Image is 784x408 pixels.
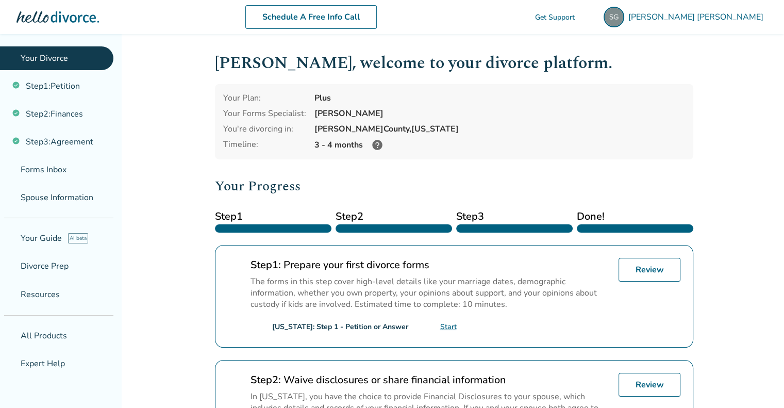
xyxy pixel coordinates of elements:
[68,233,88,243] span: AI beta
[223,123,306,135] div: You're divorcing in:
[215,209,331,224] span: Step 1
[6,193,14,202] span: people
[215,176,693,197] h2: Your Progress
[223,108,306,119] div: Your Forms Specialist:
[223,92,306,104] div: Your Plan:
[535,12,575,22] span: Get Support
[272,322,408,332] div: [US_STATE]: Step 1 - Petition or Answer
[6,54,14,62] span: flag_2
[619,258,680,282] a: Review
[228,258,242,272] span: check_circle
[6,290,14,299] span: menu_book
[314,139,685,151] div: 3 - 4 months
[336,209,452,224] span: Step 2
[314,92,685,104] div: Plus
[259,322,268,331] span: radio_button_unchecked
[440,322,457,332] a: Start
[523,13,531,21] span: phone_in_talk
[6,166,14,174] span: inbox
[251,276,610,310] p: The forms in this step cover high-level details like your marriage dates, demographic information...
[456,209,573,224] span: Step 3
[523,12,575,22] a: phone_in_talkGet Support
[251,258,281,272] strong: Step 1 :
[245,5,377,29] a: Schedule A Free Info Call
[604,7,624,27] img: pasleys@aol.com
[251,373,281,387] strong: Step 2 :
[6,289,60,300] span: Resources
[619,373,680,397] a: Review
[577,209,693,224] span: Done!
[6,234,14,242] span: explore
[95,288,107,301] span: expand_more
[223,139,306,151] div: Timeline:
[732,358,784,408] iframe: Chat Widget
[228,373,242,387] span: check_circle
[6,360,14,368] span: groups
[628,11,768,23] span: [PERSON_NAME] [PERSON_NAME]
[21,164,66,175] span: Forms Inbox
[251,373,610,387] h2: Waive disclosures or share financial information
[6,332,14,340] span: shopping_basket
[251,258,610,272] h2: Prepare your first divorce forms
[314,108,685,119] div: [PERSON_NAME]
[314,123,685,135] div: [PERSON_NAME] County, [US_STATE]
[215,51,693,76] h1: [PERSON_NAME] , welcome to your divorce platform.
[583,11,595,23] span: shopping_cart
[6,262,14,270] span: list_alt_check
